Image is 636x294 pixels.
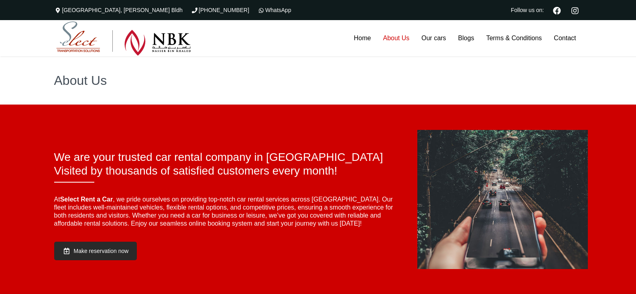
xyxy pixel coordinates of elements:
[60,196,113,203] strong: Select Rent a Car
[452,20,480,56] a: Blogs
[54,150,397,178] h2: We are your trusted car rental company in [GEOGRAPHIC_DATA] Visited by thousands of satisfied cus...
[550,6,564,14] a: Facebook
[480,20,548,56] a: Terms & Conditions
[415,20,452,56] a: Our cars
[548,20,582,56] a: Contact
[348,20,377,56] a: Home
[54,242,137,260] a: Make reservation now
[377,20,415,56] a: About Us
[191,7,249,13] a: [PHONE_NUMBER]
[568,6,582,14] a: Instagram
[54,74,582,87] h1: About Us
[257,7,291,13] a: WhatsApp
[54,195,397,228] p: At , we pride ourselves on providing top-notch car rental services across [GEOGRAPHIC_DATA]. Our ...
[56,21,191,56] img: Select Rent a Car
